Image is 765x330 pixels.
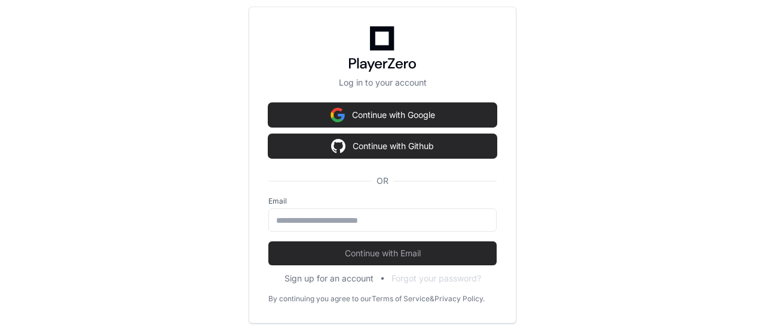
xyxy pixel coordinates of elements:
img: Sign in with google [331,103,345,127]
div: & [430,294,434,304]
div: By continuing you agree to our [268,294,372,304]
button: Continue with Google [268,103,497,127]
a: Privacy Policy. [434,294,485,304]
button: Continue with Github [268,134,497,158]
button: Sign up for an account [284,273,374,284]
label: Email [268,196,497,206]
img: Sign in with google [331,134,345,158]
button: Forgot your password? [391,273,481,284]
p: Log in to your account [268,77,497,89]
a: Terms of Service [372,294,430,304]
span: Continue with Email [268,247,497,259]
button: Continue with Email [268,241,497,265]
span: OR [372,175,393,187]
